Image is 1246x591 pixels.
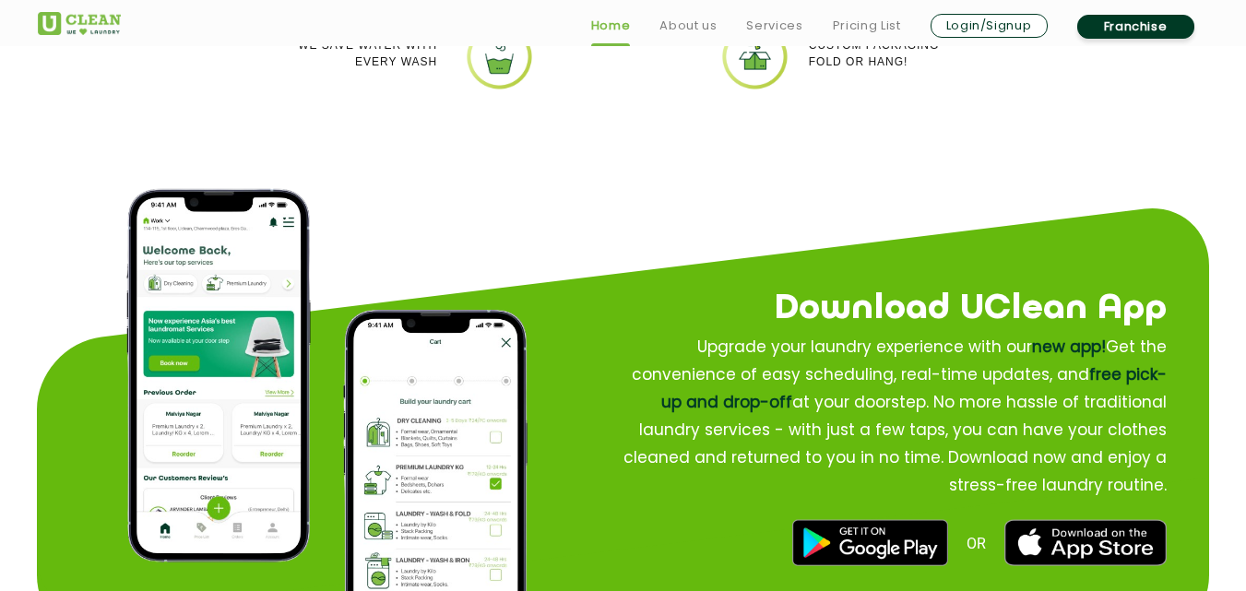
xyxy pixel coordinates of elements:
img: uclean dry cleaner [720,22,789,91]
span: new app! [1032,336,1106,358]
img: app home page [126,189,311,562]
p: Custom packaging Fold or Hang! [809,37,940,70]
img: best laundry near me [1004,520,1167,566]
a: Home [591,15,631,37]
a: Services [746,15,802,37]
a: Pricing List [833,15,901,37]
h2: Download UClean App [551,281,1167,337]
a: Login/Signup [931,14,1048,38]
a: Franchise [1077,15,1194,39]
p: We Save Water with every wash [298,37,437,70]
img: best dry cleaners near me [792,520,947,566]
img: UClean Laundry and Dry Cleaning [38,12,121,35]
span: OR [967,534,986,551]
a: About us [659,15,717,37]
p: Upgrade your laundry experience with our Get the convenience of easy scheduling, real-time update... [611,333,1167,499]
